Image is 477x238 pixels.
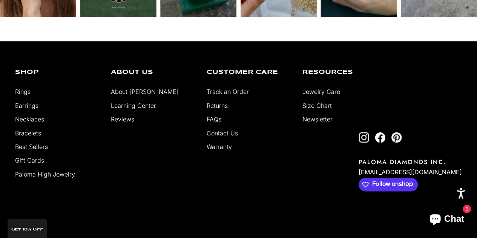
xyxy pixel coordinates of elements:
a: Reviews [111,115,134,123]
a: About [PERSON_NAME] [111,88,179,95]
a: Follow on Instagram [359,132,369,143]
a: Gift Cards [15,157,44,164]
a: Follow on Facebook [375,132,385,143]
div: GET 10% Off [8,219,47,238]
a: Jewelry Care [302,88,340,95]
p: Customer Care [207,69,291,75]
a: Bracelets [15,129,41,137]
a: Size Chart [302,102,332,109]
a: Track an Order [207,88,249,95]
p: Shop [15,69,100,75]
a: Earrings [15,102,38,109]
a: Newsletter [302,115,333,123]
a: Returns [207,102,228,109]
inbox-online-store-chat: Shopify online store chat [423,207,471,232]
a: Best Sellers [15,143,48,150]
a: Contact Us [207,129,238,137]
p: [EMAIL_ADDRESS][DOMAIN_NAME] [359,166,462,178]
a: Rings [15,88,31,95]
a: Follow on Pinterest [391,132,402,143]
a: FAQs [207,115,221,123]
p: Resources [302,69,387,75]
p: About Us [111,69,195,75]
span: GET 10% Off [11,227,43,231]
p: PALOMA DIAMONDS INC. [359,158,462,166]
a: Warranty [207,143,232,150]
a: Learning Center [111,102,156,109]
a: Necklaces [15,115,44,123]
a: Paloma High Jewelry [15,170,75,178]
